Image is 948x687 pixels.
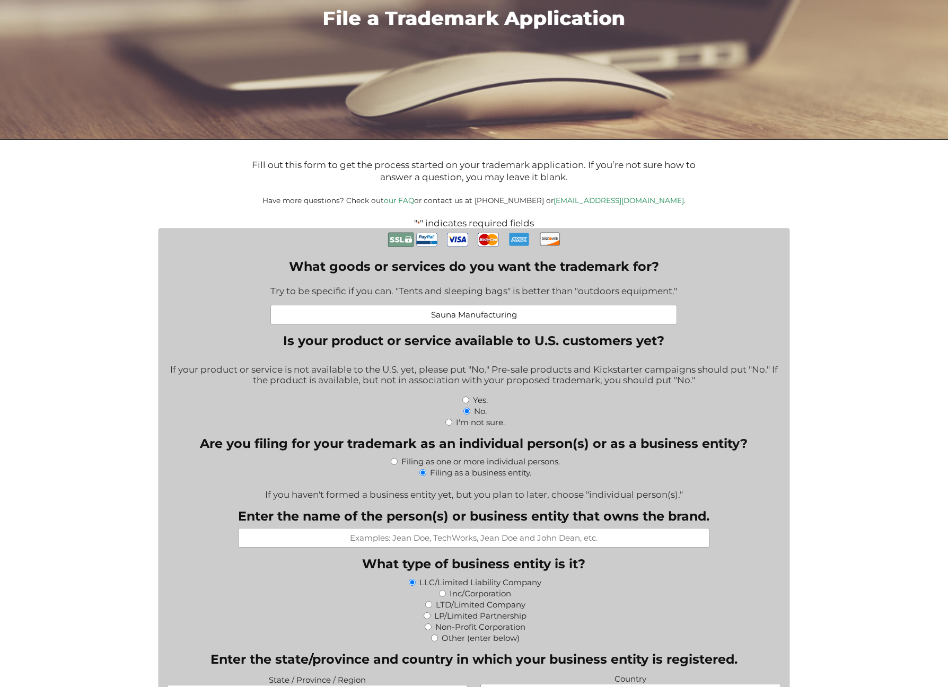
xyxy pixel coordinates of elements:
label: Country [480,671,782,684]
label: No. [474,406,487,416]
label: Other (enter below) [442,633,520,643]
label: Yes. [473,395,488,405]
label: Non-Profit Corporation [435,622,525,632]
input: Examples: Jean Doe, TechWorks, Jean Doe and John Dean, etc. [238,528,709,548]
img: AmEx [508,229,530,250]
div: If your product or service is not available to the U.S. yet, please put "No." Pre-sale products a... [167,357,782,394]
legend: Are you filing for your trademark as an individual person(s) or as a business entity? [200,436,748,451]
legend: Enter the state/province and country in which your business entity is registered. [210,651,738,667]
img: Secure Payment with SSL [388,229,414,251]
label: Filing as one or more individual persons. [401,456,560,466]
img: PayPal [416,229,437,250]
label: LLC/Limited Liability Company [419,577,541,587]
img: Discover [539,229,560,249]
div: Try to be specific if you can. "Tents and sleeping bags" is better than "outdoors equipment." [270,279,677,305]
a: our FAQ [384,196,414,205]
input: Examples: Pet leashes; Healthcare consulting; Web-based accounting software [270,305,677,324]
label: State / Province / Region [167,672,468,685]
a: [EMAIL_ADDRESS][DOMAIN_NAME] [554,196,684,205]
label: LP/Limited Partnership [434,611,526,621]
p: Fill out this form to get the process started on your trademark application. If you’re not sure h... [247,159,701,184]
legend: Is your product or service available to U.S. customers yet? [283,333,664,348]
label: LTD/Limited Company [436,600,525,610]
label: Filing as a business entity. [430,468,531,478]
label: I'm not sure. [456,417,505,427]
label: What goods or services do you want the trademark for? [270,259,677,274]
p: " " indicates required fields [123,218,824,228]
legend: What type of business entity is it? [362,556,585,571]
img: MasterCard [478,229,499,250]
img: Visa [447,229,468,250]
div: If you haven't formed a business entity yet, but you plan to later, choose "individual person(s)." [167,482,782,500]
small: Have more questions? Check out or contact us at [PHONE_NUMBER] or . [262,196,686,205]
label: Enter the name of the person(s) or business entity that owns the brand. [238,508,709,524]
label: Inc/Corporation [450,588,511,598]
